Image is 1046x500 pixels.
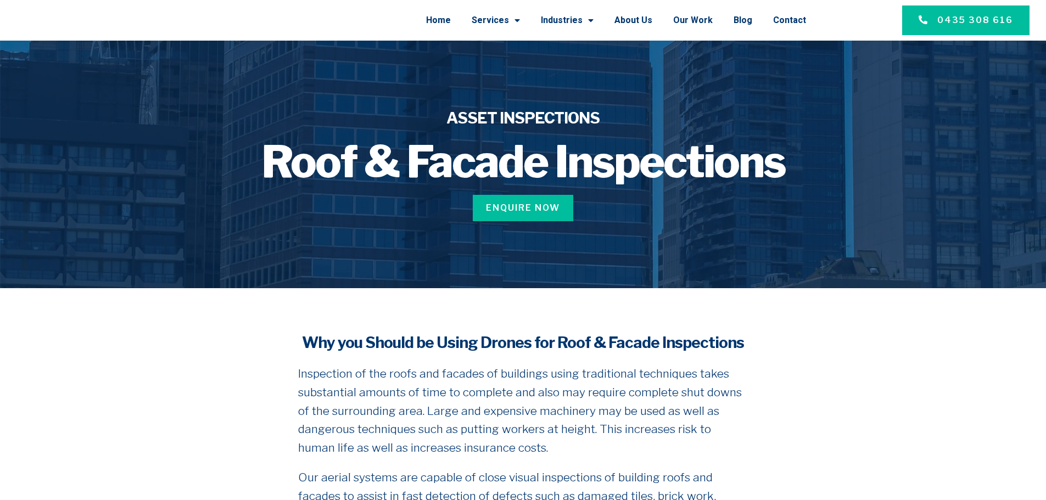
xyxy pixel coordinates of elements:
nav: Menu [178,6,806,35]
p: Inspection of the roofs and facades of buildings using traditional techniques takes substantial a... [298,364,748,457]
a: Contact [773,6,806,35]
h4: ASSET INSPECTIONS [195,108,852,129]
a: 0435 308 616 [902,5,1030,35]
img: Final-Logo copy [33,8,147,33]
a: Our Work [673,6,713,35]
a: Home [426,6,451,35]
a: Services [472,6,520,35]
h1: Roof & Facade Inspections [195,140,852,184]
a: Blog [734,6,752,35]
a: Industries [541,6,594,35]
h4: Why you Should be Using Drones for Roof & Facade Inspections [298,332,748,353]
a: About Us [614,6,652,35]
span: 0435 308 616 [937,14,1013,27]
a: Enquire Now [473,195,573,221]
span: Enquire Now [486,201,560,215]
